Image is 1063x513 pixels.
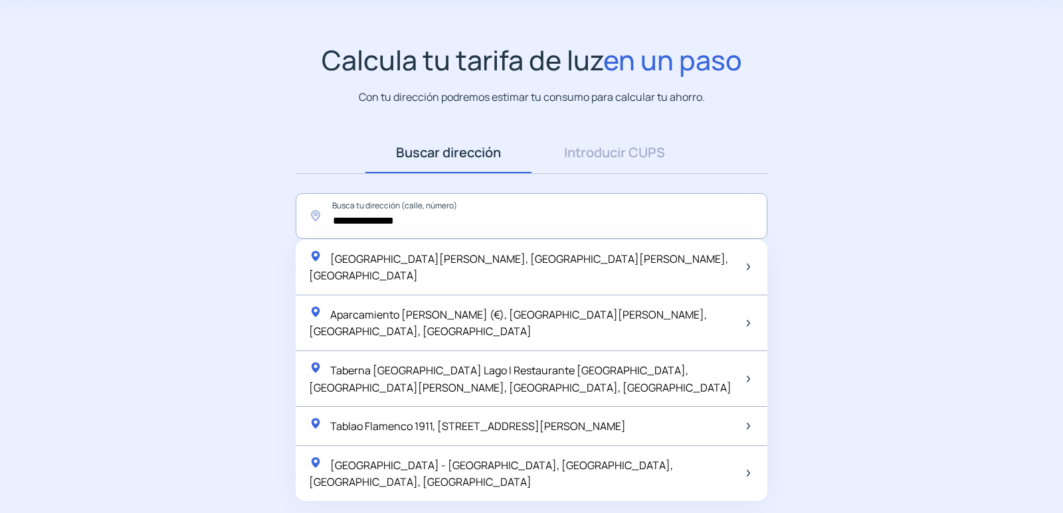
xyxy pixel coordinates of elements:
[309,250,322,263] img: location-pin-green.svg
[531,132,698,173] a: Introducir CUPS
[309,417,322,430] img: location-pin-green.svg
[330,419,626,433] span: Tablao Flamenco 1911, [STREET_ADDRESS][PERSON_NAME]
[309,363,731,395] span: Taberna [GEOGRAPHIC_DATA] Lago I Restaurante [GEOGRAPHIC_DATA], [GEOGRAPHIC_DATA][PERSON_NAME], [...
[747,320,750,327] img: arrow-next-item.svg
[603,41,742,78] span: en un paso
[747,263,750,270] img: arrow-next-item.svg
[359,89,705,106] p: Con tu dirección podremos estimar tu consumo para calcular tu ahorro.
[309,307,707,339] span: Aparcamiento [PERSON_NAME] (€), [GEOGRAPHIC_DATA][PERSON_NAME], [GEOGRAPHIC_DATA], [GEOGRAPHIC_DATA]
[747,470,750,476] img: arrow-next-item.svg
[309,252,728,283] span: [GEOGRAPHIC_DATA][PERSON_NAME], [GEOGRAPHIC_DATA][PERSON_NAME], [GEOGRAPHIC_DATA]
[309,458,673,490] span: [GEOGRAPHIC_DATA] - [GEOGRAPHIC_DATA], [GEOGRAPHIC_DATA], [GEOGRAPHIC_DATA], [GEOGRAPHIC_DATA]
[309,305,322,319] img: location-pin-green.svg
[747,423,750,429] img: arrow-next-item.svg
[365,132,531,173] a: Buscar dirección
[747,376,750,382] img: arrow-next-item.svg
[309,456,322,469] img: location-pin-green.svg
[309,361,322,374] img: location-pin-green.svg
[322,44,742,76] h1: Calcula tu tarifa de luz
